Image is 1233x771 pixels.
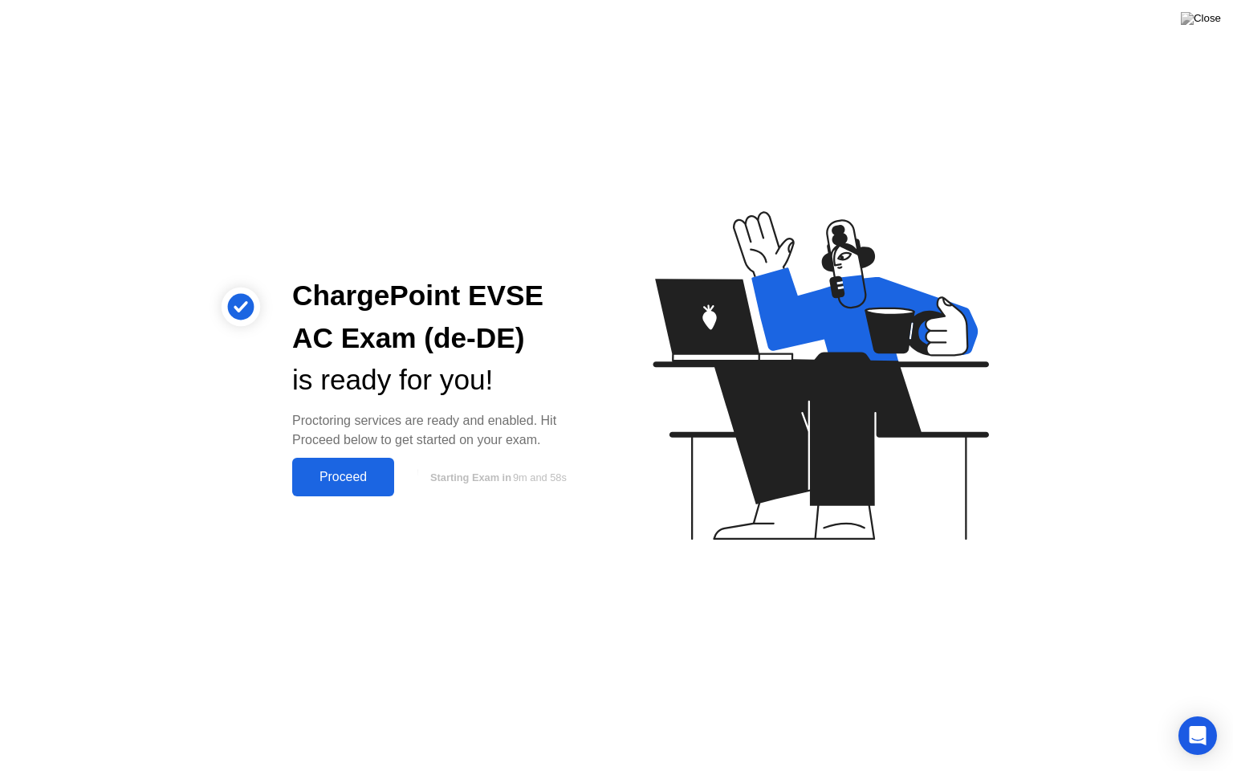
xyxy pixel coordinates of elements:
div: Open Intercom Messenger [1178,716,1217,755]
img: Close [1181,12,1221,25]
div: Proctoring services are ready and enabled. Hit Proceed below to get started on your exam. [292,411,591,450]
div: ChargePoint EVSE AC Exam (de-DE) [292,275,591,360]
button: Starting Exam in9m and 58s [402,462,591,492]
div: Proceed [297,470,389,484]
span: 9m and 58s [513,471,567,483]
button: Proceed [292,458,394,496]
div: is ready for you! [292,359,591,402]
